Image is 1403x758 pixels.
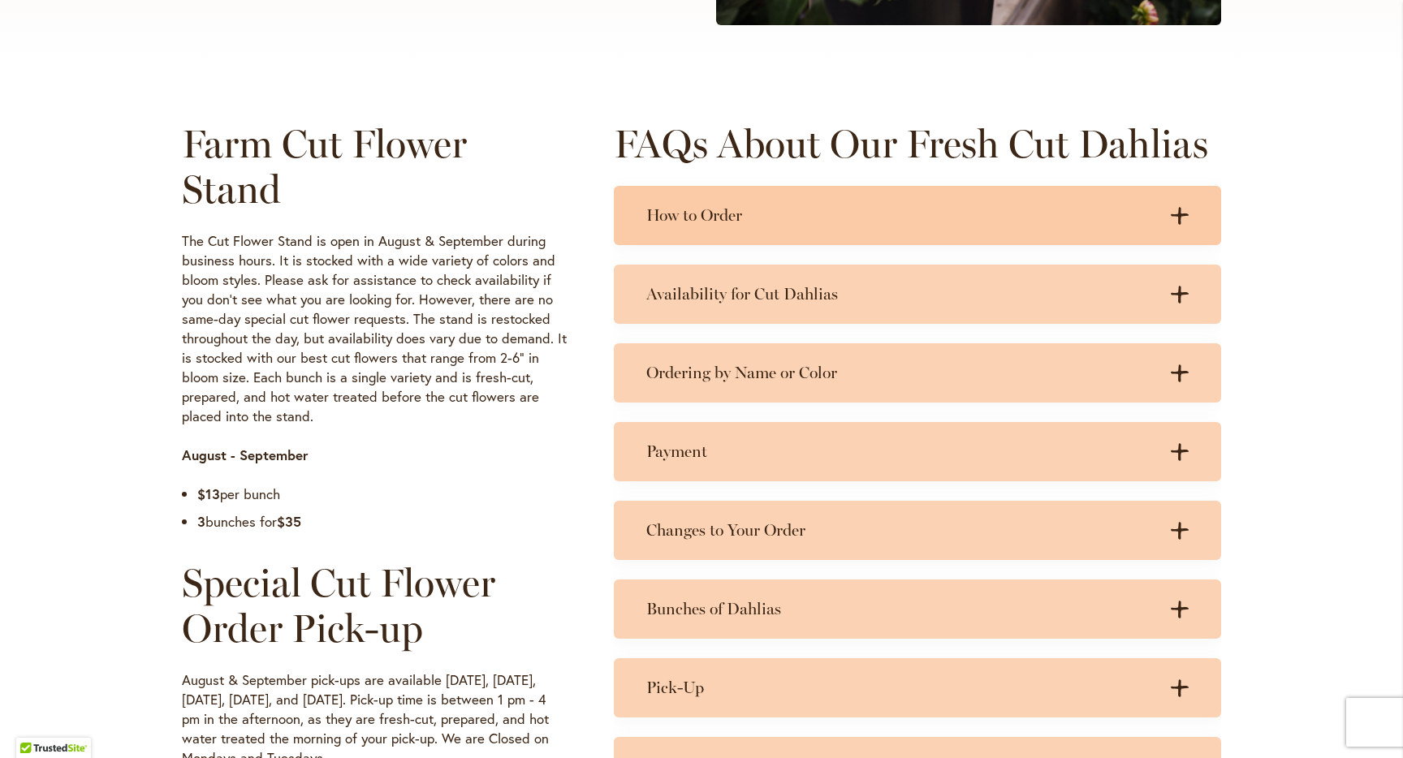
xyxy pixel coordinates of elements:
[646,678,1156,698] h3: Pick-Up
[614,343,1221,403] summary: Ordering by Name or Color
[182,446,309,464] strong: August - September
[614,422,1221,481] summary: Payment
[197,512,205,531] strong: 3
[614,265,1221,324] summary: Availability for Cut Dahlias
[197,485,567,504] li: per bunch
[197,485,220,503] strong: $13
[646,363,1156,383] h3: Ordering by Name or Color
[646,441,1156,462] h3: Payment
[614,501,1221,560] summary: Changes to Your Order
[182,560,567,651] h2: Special Cut Flower Order Pick-up
[277,512,301,531] strong: $35
[197,512,567,532] li: bunches for
[614,186,1221,245] summary: How to Order
[614,658,1221,717] summary: Pick-Up
[646,284,1156,304] h3: Availability for Cut Dahlias
[646,205,1156,226] h3: How to Order
[182,231,567,426] p: The Cut Flower Stand is open in August & September during business hours. It is stocked with a wi...
[646,599,1156,619] h3: Bunches of Dahlias
[182,121,567,212] h2: Farm Cut Flower Stand
[614,579,1221,639] summary: Bunches of Dahlias
[646,520,1156,541] h3: Changes to Your Order
[614,121,1221,166] h2: FAQs About Our Fresh Cut Dahlias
